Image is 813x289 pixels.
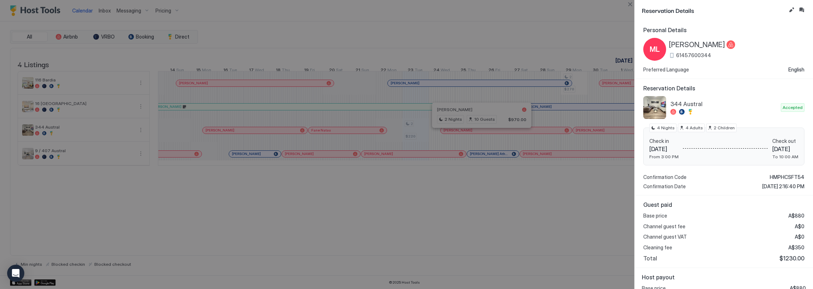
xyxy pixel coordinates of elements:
span: A$0 [795,223,804,230]
span: Channel guest VAT [643,234,687,240]
span: Accepted [783,104,803,111]
span: [PERSON_NAME] [669,40,725,49]
span: 61457600344 [676,52,711,59]
span: Check out [772,138,798,144]
div: listing image [643,96,666,119]
span: 4 Nights [657,125,675,131]
span: A$0 [795,234,804,240]
span: 344 Austral [670,100,778,108]
span: ML [650,44,660,55]
span: Reservation Details [643,85,804,92]
span: To 10:00 AM [772,154,798,159]
span: From 3:00 PM [649,154,679,159]
span: English [788,66,804,73]
span: A$350 [788,244,804,251]
span: Cleaning fee [643,244,672,251]
span: Total [643,255,657,262]
button: Inbox [797,6,806,14]
div: Open Intercom Messenger [7,265,24,282]
span: $1230.00 [779,255,804,262]
span: Personal Details [643,26,804,34]
span: [DATE] [772,145,798,153]
span: Base price [643,213,667,219]
span: Host payout [642,274,806,281]
span: Confirmation Code [643,174,686,180]
span: Check in [649,138,679,144]
span: Confirmation Date [643,183,686,190]
span: 4 Adults [685,125,703,131]
span: A$880 [788,213,804,219]
span: Channel guest fee [643,223,685,230]
span: Guest paid [643,201,804,208]
span: [DATE] [649,145,679,153]
span: [DATE] 2:16:40 PM [762,183,804,190]
span: 2 Children [714,125,735,131]
button: Edit reservation [787,6,796,14]
span: Preferred Language [643,66,689,73]
span: HMPHCSFT54 [770,174,804,180]
span: Reservation Details [642,6,786,15]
